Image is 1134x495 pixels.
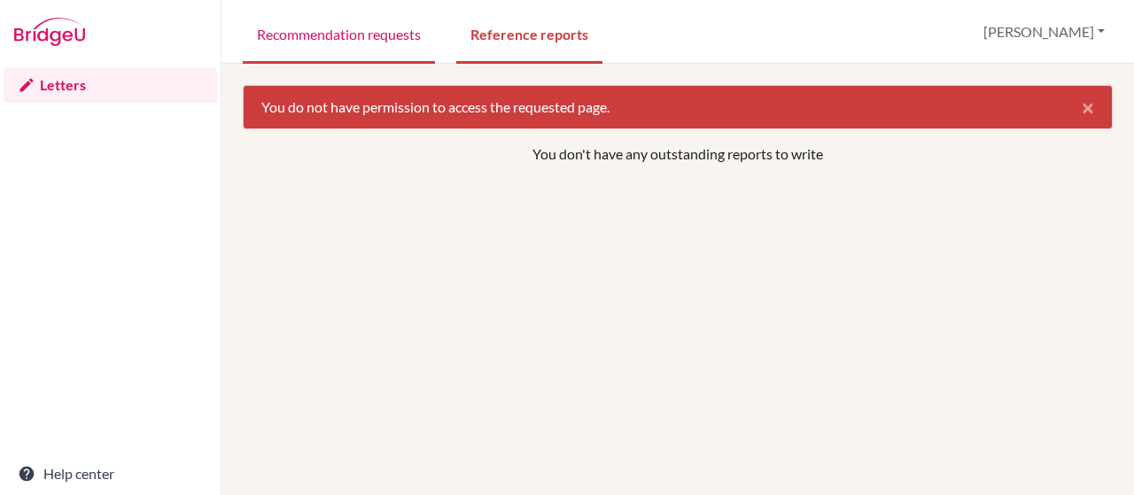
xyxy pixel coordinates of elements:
a: Reference reports [456,3,602,64]
button: [PERSON_NAME] [975,15,1113,49]
img: Bridge-U [14,18,85,46]
button: Close [1064,86,1112,128]
p: You don't have any outstanding reports to write [329,143,1027,165]
a: Recommendation requests [243,3,435,64]
div: You do not have permission to access the requested page. [243,85,1113,129]
span: × [1082,94,1094,120]
a: Help center [4,456,217,491]
a: Letters [4,67,217,103]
